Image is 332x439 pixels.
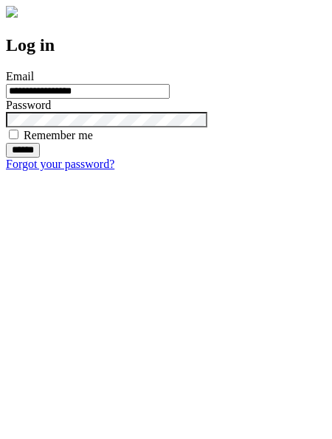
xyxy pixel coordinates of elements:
[6,99,51,111] label: Password
[24,129,93,141] label: Remember me
[6,70,34,82] label: Email
[6,158,114,170] a: Forgot your password?
[6,6,18,18] img: logo-4e3dc11c47720685a147b03b5a06dd966a58ff35d612b21f08c02c0306f2b779.png
[6,35,326,55] h2: Log in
